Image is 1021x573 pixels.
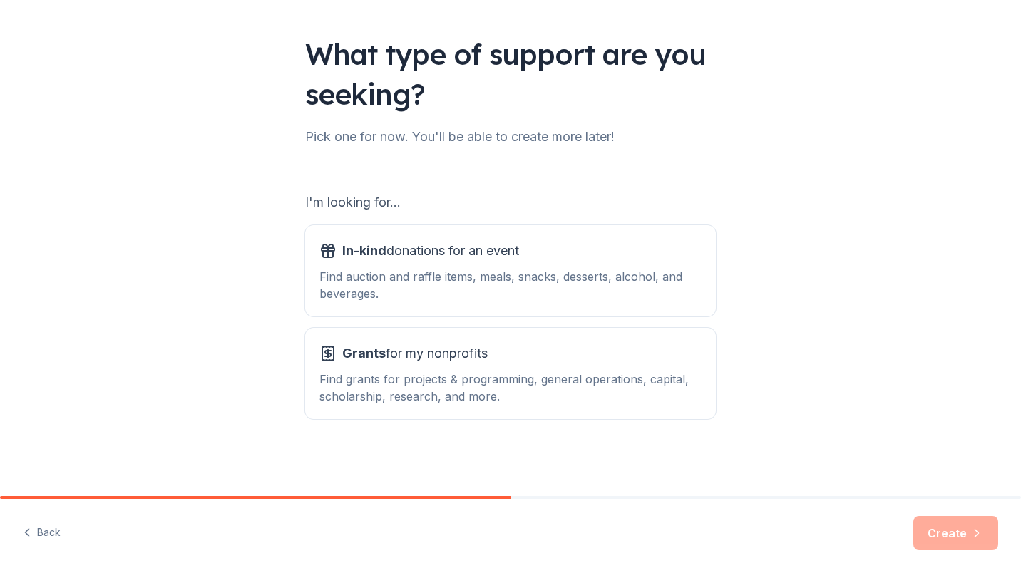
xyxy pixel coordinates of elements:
div: Find grants for projects & programming, general operations, capital, scholarship, research, and m... [319,371,702,405]
div: Pick one for now. You'll be able to create more later! [305,125,716,148]
span: Grants [342,346,386,361]
div: Find auction and raffle items, meals, snacks, desserts, alcohol, and beverages. [319,268,702,302]
div: What type of support are you seeking? [305,34,716,114]
button: In-kinddonations for an eventFind auction and raffle items, meals, snacks, desserts, alcohol, and... [305,225,716,316]
button: Back [23,518,61,548]
div: I'm looking for... [305,191,716,214]
span: for my nonprofits [342,342,488,365]
span: donations for an event [342,239,519,262]
button: Grantsfor my nonprofitsFind grants for projects & programming, general operations, capital, schol... [305,328,716,419]
span: In-kind [342,243,386,258]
